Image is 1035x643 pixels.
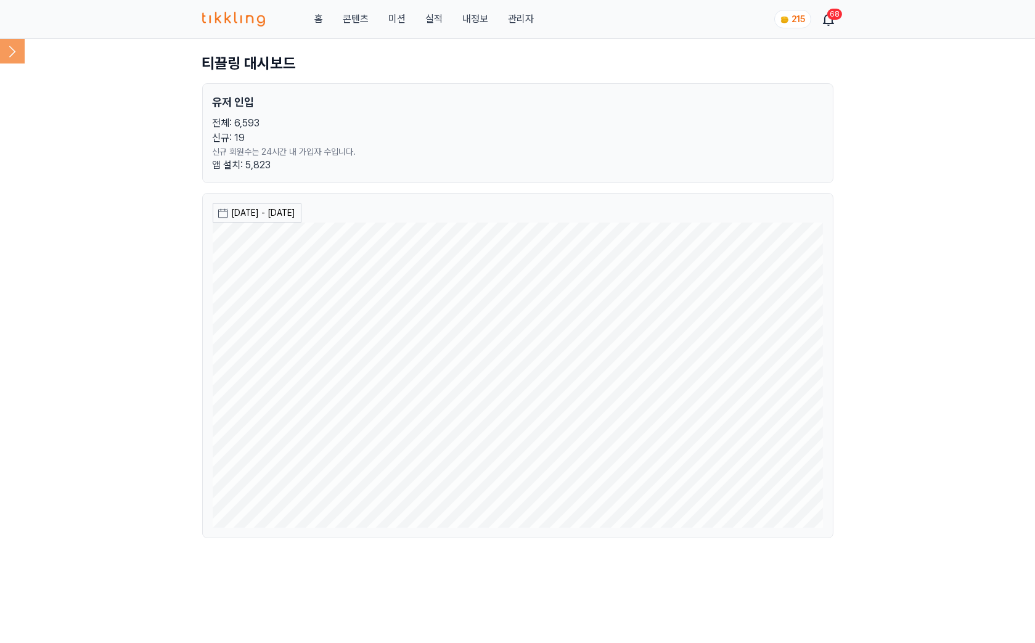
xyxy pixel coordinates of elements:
span: 215 [792,14,806,24]
h1: 티끌링 대시보드 [202,54,833,73]
img: 티끌링 [202,12,266,27]
p: 앱 설치: 5,823 [213,158,823,173]
a: coin 215 [774,10,809,28]
a: 관리자 [508,12,534,27]
a: 실적 [425,12,443,27]
a: 홈 [314,12,323,27]
button: [DATE] - [DATE] [213,203,301,223]
a: 68 [824,12,833,27]
p: 신규 회원수는 24시간 내 가입자 수입니다. [213,145,823,158]
h2: 유저 인입 [213,94,823,111]
img: coin [780,15,790,25]
div: 68 [827,9,842,20]
div: [DATE] - [DATE] [232,207,296,219]
a: 내정보 [462,12,488,27]
button: 미션 [388,12,406,27]
a: 콘텐츠 [343,12,369,27]
p: 신규: 19 [213,131,823,145]
p: 전체: 6,593 [213,116,823,131]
